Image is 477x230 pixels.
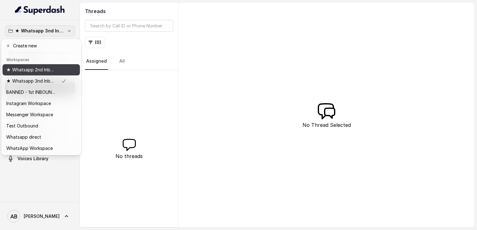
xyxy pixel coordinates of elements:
[2,54,80,64] header: Workspaces
[6,89,56,96] p: BANNED - 1st INBOUND Workspace
[6,133,41,141] p: Whatsapp direct
[6,122,38,130] p: Test Outbound
[1,39,81,155] div: ★ Whatsapp 3nd Inbound BM5
[6,66,56,74] p: ★ Whatsapp 2nd Inbound BM5
[6,111,53,118] p: Messenger Workspace
[5,25,75,36] button: ★ Whatsapp 3nd Inbound BM5
[2,40,80,51] button: Create new
[15,27,65,35] p: ★ Whatsapp 3nd Inbound BM5
[6,145,53,152] p: WhatsApp Workspace
[6,77,56,85] p: ★ Whatsapp 3nd Inbound BM5
[6,100,51,107] p: Instagram Workspace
